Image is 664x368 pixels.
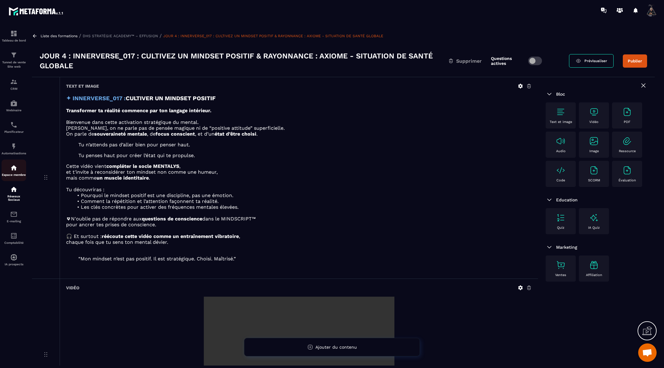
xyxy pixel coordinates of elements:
p: pour ancrer tes prises de conscience. [66,222,532,228]
span: / [160,33,162,39]
img: automations [10,254,18,261]
p: Text et image [550,120,572,124]
a: JOUR 4 : INNERVERSE_017 : CULTIVEZ UN MINDSET POSITIF & RAYONNANCE : AXIOME - SITUATION DE SANTÉ ... [163,34,383,38]
blockquote: Tu penses haut pour créer l’état qui te propulse. [78,152,520,158]
a: formationformationTunnel de vente Site web [2,47,26,73]
p: Audio [556,149,566,153]
strong: 🜃 [66,216,71,222]
li: Comment la répétition et l’attention façonnent ta réalité. [73,198,532,204]
img: text-image no-wra [556,136,566,146]
strong: focus conscient [156,131,195,137]
p: Quiz [557,226,564,230]
button: Publier [623,54,647,68]
a: automationsautomationsWebinaire [2,95,26,117]
img: text-image [589,213,599,223]
strong: compléter le socle MENTALYS [106,163,179,169]
img: formation [10,30,18,37]
span: Education [556,197,578,202]
a: emailemailE-mailing [2,206,26,228]
div: Ouvrir le chat [638,343,657,362]
strong: CULTIVER UN MINDSET POSITIF [126,95,215,102]
img: automations [10,100,18,107]
img: automations [10,164,18,172]
p: On parle de , de , et d’un . [66,131,532,137]
blockquote: “Mon mindset n’est pas positif. Il est stratégique. Choisi. Maîtrisé.” [78,256,520,262]
p: IA Quiz [588,226,600,230]
a: formationformationCRM [2,73,26,95]
p: CRM [2,87,26,90]
img: text-image no-wra [556,260,566,270]
span: Bloc [556,92,565,97]
blockquote: Tu n’attends pas d’aller bien pour penser haut. [78,142,520,148]
strong: questions de conscience [142,216,202,222]
p: N'oublie pas de répondre aux dans le MINDSCRIPT™ [66,216,532,222]
img: text-image no-wra [556,165,566,175]
p: Ressource [619,149,636,153]
a: automationsautomationsAutomatisations [2,138,26,160]
p: Bienvenue dans cette activation stratégique du mental. [66,119,532,125]
p: Évaluation [619,178,636,182]
p: Affiliation [586,273,602,277]
a: automationsautomationsEspace membre [2,160,26,181]
img: text-image no-wra [556,107,566,117]
p: chaque fois que tu sens ton mental dévier. [66,239,532,245]
p: 🎧 Et surtout : , [66,233,532,239]
p: PDF [624,120,630,124]
img: text-image no-wra [622,165,632,175]
img: social-network [10,186,18,193]
img: email [10,211,18,218]
span: Supprimer [456,58,482,64]
a: Prévisualiser [569,54,614,68]
p: IA prospects [2,263,26,266]
img: arrow-down [546,90,553,98]
img: text-image no-wra [622,107,632,117]
p: Tunnel de vente Site web [2,60,26,69]
li: Les clés concrètes pour activer des fréquences mentales élevées. [73,204,532,210]
p: E-mailing [2,220,26,223]
p: Cette vidéo vient , [66,163,532,169]
p: mais comme . [66,175,532,181]
strong: réécoute cette vidéo comme un entraînement vibratoire [102,233,239,239]
img: logo [9,6,64,17]
img: accountant [10,232,18,239]
img: text-image no-wra [622,136,632,146]
h3: JOUR 4 : INNERVERSE_017 : CULTIVEZ UN MINDSET POSITIF & RAYONNANCE : AXIOME - SITUATION DE SANTÉ ... [40,51,448,71]
img: scheduler [10,121,18,129]
label: Questions actives [491,56,525,66]
li: Pourquoi le mindset positif est une discipline, pas une émotion. [73,192,532,198]
strong: état d’être choisi [215,131,256,137]
strong: ✦ INNERVERSE_017 : [66,95,126,102]
p: Planificateur [2,130,26,133]
strong: souveraineté mentale [94,131,147,137]
p: Ventes [555,273,566,277]
p: Vidéo [589,120,599,124]
a: accountantaccountantComptabilité [2,228,26,249]
p: Tableau de bord [2,39,26,42]
a: schedulerschedulerPlanificateur [2,117,26,138]
h6: Vidéo [66,285,79,290]
span: Ajouter du contenu [315,345,357,350]
p: Image [589,149,599,153]
span: / [79,33,81,39]
img: text-image no-wra [556,213,566,223]
p: Espace membre [2,173,26,176]
strong: un muscle identitaire [97,175,149,181]
img: automations [10,143,18,150]
p: SCORM [588,178,600,182]
p: Automatisations [2,152,26,155]
p: [PERSON_NAME], on ne parle pas de pensée magique ni de “positive attitude” superficielle. [66,125,532,131]
p: Réseaux Sociaux [2,195,26,201]
p: Code [556,178,565,182]
a: DHS STRATÉGIE ACADEMY™ – EFFUSION [83,34,158,38]
img: formation [10,78,18,85]
img: arrow-down [546,243,553,251]
img: text-image no-wra [589,107,599,117]
img: text-image no-wra [589,165,599,175]
img: text-image [589,260,599,270]
img: formation [10,51,18,59]
h6: Text et image [66,84,99,89]
a: social-networksocial-networkRéseaux Sociaux [2,181,26,206]
strong: Transformer ta réalité commence par ton langage intérieur. [66,108,211,113]
img: arrow-down [546,196,553,204]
